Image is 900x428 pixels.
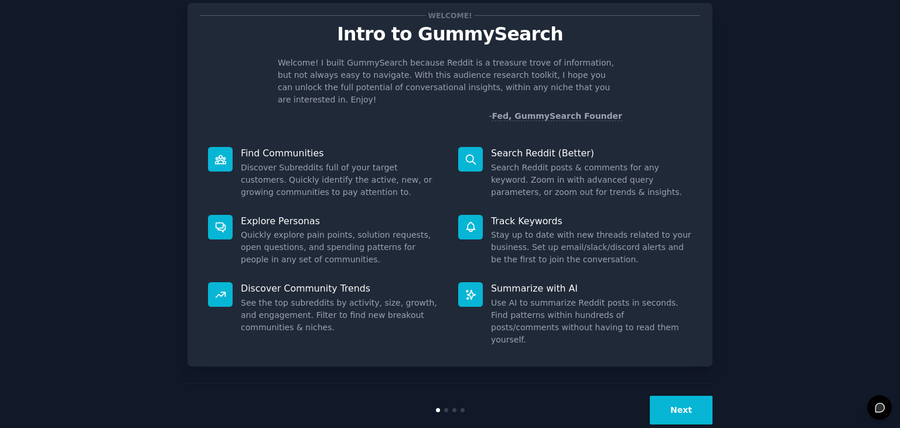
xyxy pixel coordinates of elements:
[241,162,442,198] dd: Discover Subreddits full of your target customers. Quickly identify the active, new, or growing c...
[491,229,692,266] dd: Stay up to date with new threads related to your business. Set up email/slack/discord alerts and ...
[650,396,712,424] button: Next
[491,215,692,227] p: Track Keywords
[200,24,700,44] p: Intro to GummySearch
[489,110,622,122] div: -
[492,111,622,121] a: Fed, GummySearch Founder
[426,9,474,22] span: Welcome!
[491,297,692,346] dd: Use AI to summarize Reddit posts in seconds. Find patterns within hundreds of posts/comments with...
[278,57,622,106] p: Welcome! I built GummySearch because Reddit is a treasure trove of information, but not always ea...
[241,147,442,159] p: Find Communities
[241,215,442,227] p: Explore Personas
[491,147,692,159] p: Search Reddit (Better)
[491,282,692,295] p: Summarize with AI
[241,297,442,334] dd: See the top subreddits by activity, size, growth, and engagement. Filter to find new breakout com...
[241,282,442,295] p: Discover Community Trends
[491,162,692,198] dd: Search Reddit posts & comments for any keyword. Zoom in with advanced query parameters, or zoom o...
[241,229,442,266] dd: Quickly explore pain points, solution requests, open questions, and spending patterns for people ...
